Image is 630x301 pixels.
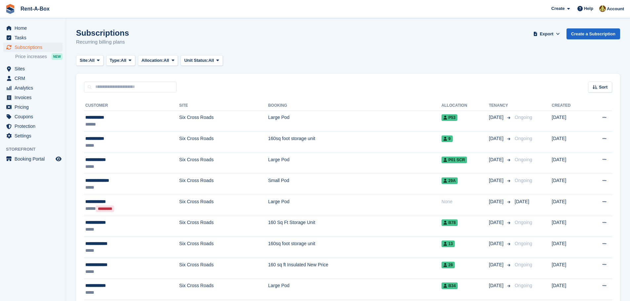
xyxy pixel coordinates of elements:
td: [DATE] [552,195,586,216]
span: B34 [441,282,458,289]
td: [DATE] [552,153,586,174]
span: Analytics [15,83,54,93]
a: menu [3,93,63,102]
span: Subscriptions [15,43,54,52]
span: 9 [441,135,453,142]
td: Six Cross Roads [179,132,268,153]
span: CRM [15,74,54,83]
td: Six Cross Roads [179,237,268,258]
a: menu [3,112,63,121]
span: [DATE] [515,199,529,204]
button: Site: All [76,55,104,66]
button: Type: All [106,55,135,66]
a: menu [3,74,63,83]
span: Allocation: [142,57,164,64]
span: Ongoing [515,157,532,162]
td: [DATE] [552,132,586,153]
span: B78 [441,219,458,226]
td: [DATE] [552,258,586,279]
span: Export [540,31,553,37]
span: Sites [15,64,54,73]
span: [DATE] [489,135,505,142]
span: [DATE] [489,114,505,121]
span: Invoices [15,93,54,102]
span: Settings [15,131,54,140]
th: Tenancy [489,100,512,111]
td: Large Pod [268,153,441,174]
span: 13 [441,241,455,247]
span: Ongoing [515,283,532,288]
div: None [441,198,489,205]
div: NEW [52,53,63,60]
a: menu [3,83,63,93]
span: Sort [599,84,608,91]
span: 29A [441,177,458,184]
a: menu [3,102,63,112]
td: [DATE] [552,174,586,195]
span: Protection [15,122,54,131]
img: Mairead Collins [599,5,606,12]
a: menu [3,122,63,131]
td: Six Cross Roads [179,153,268,174]
th: Allocation [441,100,489,111]
td: Six Cross Roads [179,174,268,195]
span: Storefront [6,146,66,153]
span: Help [584,5,593,12]
a: Create a Subscription [567,28,620,39]
h1: Subscriptions [76,28,129,37]
span: Ongoing [515,178,532,183]
a: menu [3,131,63,140]
td: Six Cross Roads [179,195,268,216]
th: Created [552,100,586,111]
a: menu [3,64,63,73]
th: Site [179,100,268,111]
td: Six Cross Roads [179,279,268,300]
td: Large Pod [268,195,441,216]
span: All [89,57,95,64]
span: Type: [110,57,121,64]
th: Booking [268,100,441,111]
span: Pricing [15,102,54,112]
span: Booking Portal [15,154,54,164]
span: Ongoing [515,115,532,120]
span: [DATE] [489,261,505,268]
span: P01 SCR [441,157,467,163]
span: [DATE] [489,240,505,247]
span: Price increases [15,54,47,60]
a: menu [3,33,63,42]
span: Create [551,5,565,12]
button: Export [532,28,561,39]
td: 160 sq ft Insulated New Price [268,258,441,279]
span: Tasks [15,33,54,42]
span: All [164,57,169,64]
td: [DATE] [552,237,586,258]
span: Ongoing [515,241,532,246]
a: Rent-A-Box [18,3,52,14]
td: Small Pod [268,174,441,195]
span: 28 [441,262,455,268]
span: [DATE] [489,177,505,184]
a: Preview store [55,155,63,163]
span: Account [607,6,624,12]
td: Six Cross Roads [179,111,268,132]
span: Home [15,23,54,33]
img: stora-icon-8386f47178a22dfd0bd8f6a31ec36ba5ce8667c1dd55bd0f319d3a0aa187defe.svg [5,4,15,14]
p: Recurring billing plans [76,38,129,46]
span: [DATE] [489,219,505,226]
a: menu [3,23,63,33]
td: Large Pod [268,279,441,300]
td: 160sq foot storage unit [268,237,441,258]
span: Ongoing [515,136,532,141]
td: [DATE] [552,111,586,132]
span: Site: [80,57,89,64]
a: Price increases NEW [15,53,63,60]
span: Ongoing [515,262,532,267]
span: [DATE] [489,282,505,289]
span: Unit Status: [184,57,208,64]
td: Six Cross Roads [179,216,268,237]
span: Coupons [15,112,54,121]
th: Customer [84,100,179,111]
button: Allocation: All [138,55,178,66]
td: Large Pod [268,111,441,132]
td: 160 Sq Ft Storage Unit [268,216,441,237]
